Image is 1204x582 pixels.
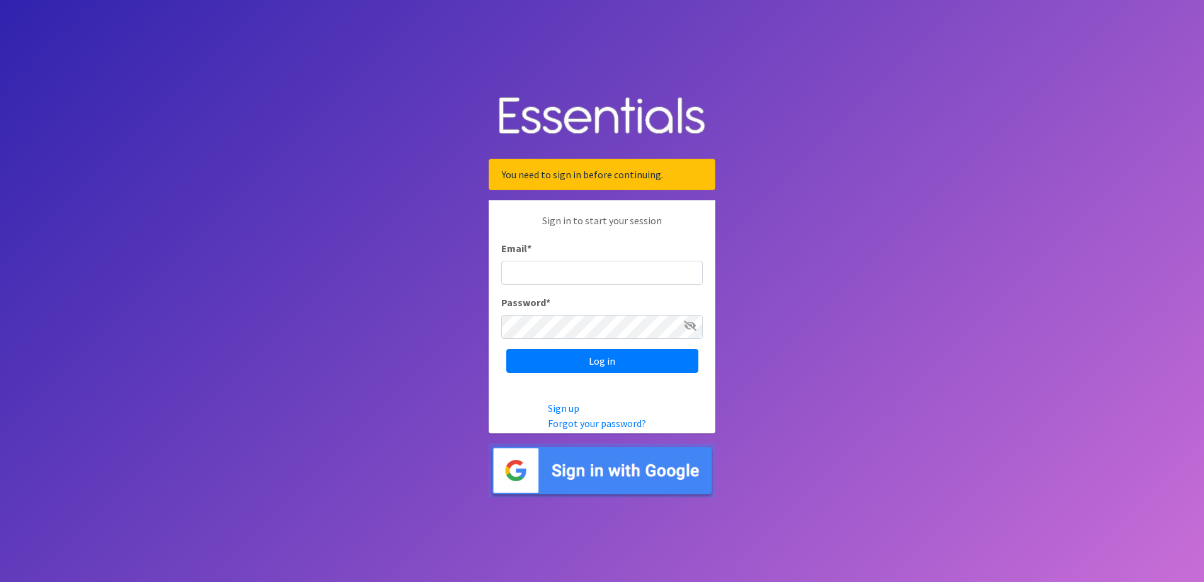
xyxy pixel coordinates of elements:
a: Forgot your password? [548,417,646,430]
div: You need to sign in before continuing. [489,159,715,190]
abbr: required [527,242,531,254]
input: Log in [506,349,698,373]
label: Email [501,241,531,256]
p: Sign in to start your session [501,213,703,241]
label: Password [501,295,550,310]
img: Human Essentials [489,84,715,149]
img: Sign in with Google [489,443,715,498]
a: Sign up [548,402,579,414]
abbr: required [546,296,550,309]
